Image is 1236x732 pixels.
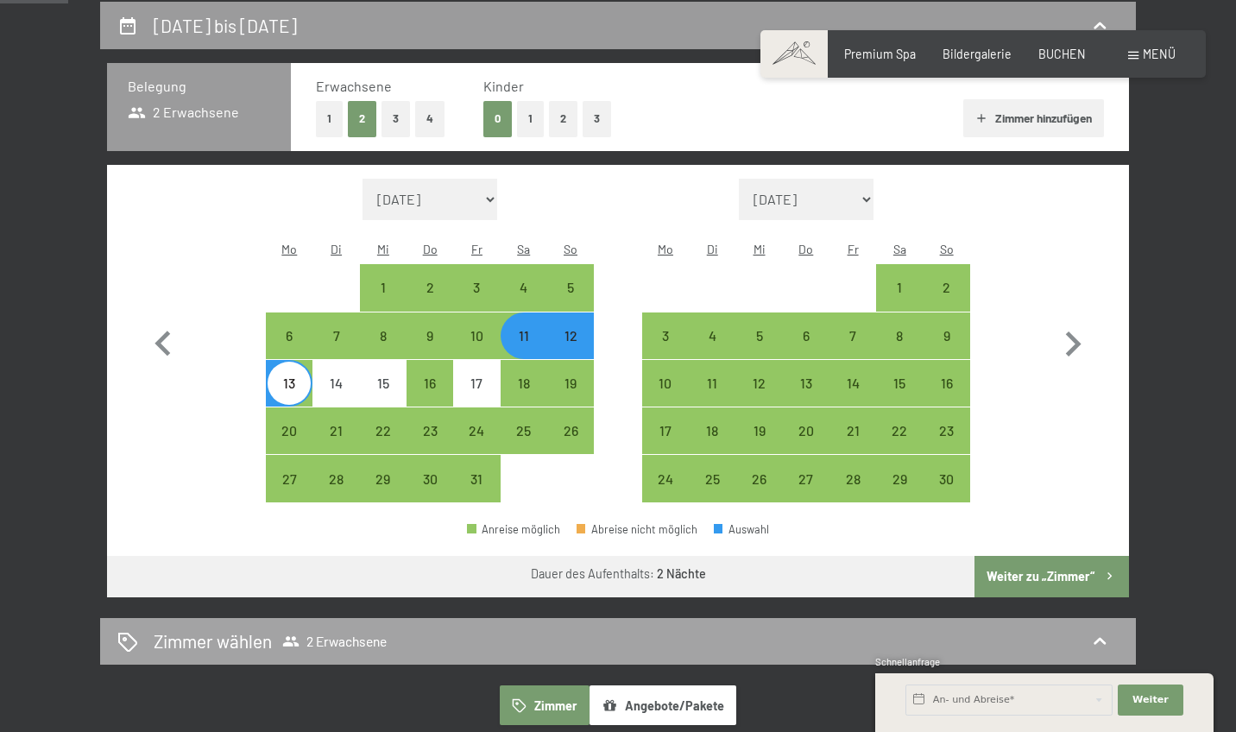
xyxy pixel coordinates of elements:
[360,312,407,359] div: Wed Oct 08 2025
[878,472,921,515] div: 29
[266,312,312,359] div: Mon Oct 06 2025
[360,360,407,407] div: Wed Oct 15 2025
[501,312,547,359] div: Anreise möglich
[924,264,970,311] div: Sun Nov 02 2025
[547,264,594,311] div: Sun Oct 05 2025
[689,312,735,359] div: Anreise möglich
[737,329,780,372] div: 5
[407,455,453,502] div: Anreise möglich
[876,312,923,359] div: Sat Nov 08 2025
[312,407,359,454] div: Anreise möglich
[282,633,387,650] span: 2 Erwachsene
[407,407,453,454] div: Anreise möglich
[268,329,311,372] div: 6
[878,281,921,324] div: 1
[360,264,407,311] div: Anreise möglich
[735,312,782,359] div: Wed Nov 05 2025
[564,242,577,256] abbr: Sonntag
[783,455,829,502] div: Thu Nov 27 2025
[924,360,970,407] div: Sun Nov 16 2025
[316,101,343,136] button: 1
[501,264,547,311] div: Sat Oct 04 2025
[783,312,829,359] div: Anreise möglich
[1118,685,1183,716] button: Weiter
[547,407,594,454] div: Anreise möglich
[644,424,687,467] div: 17
[829,455,876,502] div: Anreise möglich
[501,407,547,454] div: Anreise möglich
[924,455,970,502] div: Sun Nov 30 2025
[453,455,500,502] div: Anreise möglich
[549,424,592,467] div: 26
[878,424,921,467] div: 22
[893,242,906,256] abbr: Samstag
[547,264,594,311] div: Anreise möglich
[689,360,735,407] div: Tue Nov 11 2025
[691,376,734,420] div: 11
[549,376,592,420] div: 19
[829,360,876,407] div: Anreise möglich
[876,360,923,407] div: Anreise möglich
[878,376,921,420] div: 15
[876,455,923,502] div: Anreise möglich
[517,242,530,256] abbr: Samstag
[268,424,311,467] div: 20
[455,424,498,467] div: 24
[408,472,451,515] div: 30
[691,329,734,372] div: 4
[423,242,438,256] abbr: Donnerstag
[924,455,970,502] div: Anreise möglich
[924,407,970,454] div: Anreise möglich
[737,376,780,420] div: 12
[689,455,735,502] div: Tue Nov 25 2025
[844,47,916,61] a: Premium Spa
[658,242,673,256] abbr: Montag
[128,77,270,96] h3: Belegung
[689,360,735,407] div: Anreise möglich
[925,281,968,324] div: 2
[348,101,376,136] button: 2
[128,103,239,122] span: 2 Erwachsene
[642,455,689,502] div: Anreise möglich
[1038,47,1086,61] span: BUCHEN
[362,424,405,467] div: 22
[924,407,970,454] div: Sun Nov 23 2025
[312,312,359,359] div: Tue Oct 07 2025
[754,242,766,256] abbr: Mittwoch
[407,312,453,359] div: Thu Oct 09 2025
[138,179,188,503] button: Vorheriger Monat
[501,360,547,407] div: Anreise möglich
[382,101,410,136] button: 3
[925,472,968,515] div: 30
[876,407,923,454] div: Sat Nov 22 2025
[407,264,453,311] div: Anreise möglich
[783,407,829,454] div: Anreise möglich
[783,360,829,407] div: Anreise möglich
[549,329,592,372] div: 12
[644,329,687,372] div: 3
[408,376,451,420] div: 16
[1048,179,1098,503] button: Nächster Monat
[876,455,923,502] div: Sat Nov 29 2025
[875,656,940,667] span: Schnellanfrage
[924,312,970,359] div: Sun Nov 09 2025
[407,407,453,454] div: Thu Oct 23 2025
[314,424,357,467] div: 21
[876,264,923,311] div: Sat Nov 01 2025
[453,360,500,407] div: Anreise nicht möglich
[362,472,405,515] div: 29
[642,312,689,359] div: Mon Nov 03 2025
[831,424,874,467] div: 21
[266,455,312,502] div: Anreise möglich
[312,312,359,359] div: Anreise möglich
[408,329,451,372] div: 9
[455,329,498,372] div: 10
[549,101,577,136] button: 2
[266,407,312,454] div: Anreise möglich
[689,407,735,454] div: Anreise möglich
[735,455,782,502] div: Anreise möglich
[829,407,876,454] div: Anreise möglich
[314,472,357,515] div: 28
[331,242,342,256] abbr: Dienstag
[714,524,769,535] div: Auswahl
